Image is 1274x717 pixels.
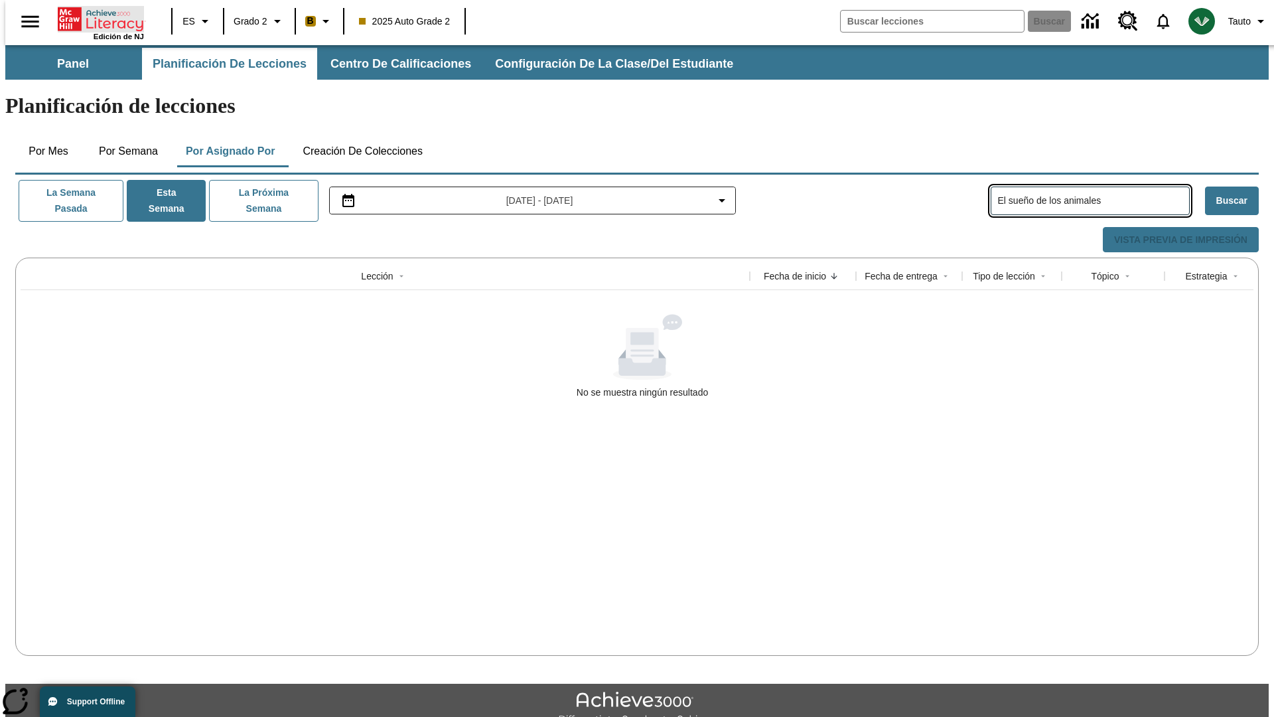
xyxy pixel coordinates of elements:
[865,270,938,283] div: Fecha de entrega
[57,56,89,72] span: Panel
[714,193,730,208] svg: Collapse Date Range Filter
[393,268,409,284] button: Sort
[209,180,318,222] button: La próxima semana
[7,48,139,80] button: Panel
[1223,9,1274,33] button: Perfil/Configuración
[300,9,339,33] button: Boost El color de la clase es anaranjado claro. Cambiar el color de la clase.
[94,33,144,40] span: Edición de NJ
[506,194,573,208] span: [DATE] - [DATE]
[320,48,482,80] button: Centro de calificaciones
[234,15,267,29] span: Grado 2
[153,56,307,72] span: Planificación de lecciones
[1185,270,1227,283] div: Estrategia
[361,270,393,283] div: Lección
[1180,4,1223,39] button: Escoja un nuevo avatar
[998,191,1189,210] input: Buscar lecciones asignadas
[841,11,1024,32] input: Buscar campo
[142,48,317,80] button: Planificación de lecciones
[495,56,733,72] span: Configuración de la clase/del estudiante
[307,13,314,29] span: B
[826,268,842,284] button: Sort
[40,686,135,717] button: Support Offline
[175,135,286,167] button: Por asignado por
[330,56,471,72] span: Centro de calificaciones
[577,386,708,399] div: No se muestra ningún resultado
[764,270,826,283] div: Fecha de inicio
[1205,187,1259,215] button: Buscar
[1188,8,1215,35] img: avatar image
[5,48,745,80] div: Subbarra de navegación
[19,180,123,222] button: La semana pasada
[335,193,731,208] button: Seleccione el intervalo de fechas opción del menú
[228,9,291,33] button: Grado: Grado 2, Elige un grado
[1228,15,1251,29] span: Tauto
[88,135,169,167] button: Por semana
[177,9,219,33] button: Lenguaje: ES, Selecciona un idioma
[1110,3,1146,39] a: Centro de recursos, Se abrirá en una pestaña nueva.
[1119,268,1135,284] button: Sort
[182,15,195,29] span: ES
[1146,4,1180,39] a: Notificaciones
[15,135,82,167] button: Por mes
[67,697,125,706] span: Support Offline
[21,314,1264,399] div: No se muestra ningún resultado
[484,48,744,80] button: Configuración de la clase/del estudiante
[1091,270,1119,283] div: Tópico
[938,268,954,284] button: Sort
[5,45,1269,80] div: Subbarra de navegación
[11,2,50,41] button: Abrir el menú lateral
[359,15,451,29] span: 2025 Auto Grade 2
[58,5,144,40] div: Portada
[5,94,1269,118] h1: Planificación de lecciones
[292,135,433,167] button: Creación de colecciones
[973,270,1035,283] div: Tipo de lección
[1074,3,1110,40] a: Centro de información
[1035,268,1051,284] button: Sort
[1228,268,1243,284] button: Sort
[127,180,206,222] button: Esta semana
[58,6,144,33] a: Portada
